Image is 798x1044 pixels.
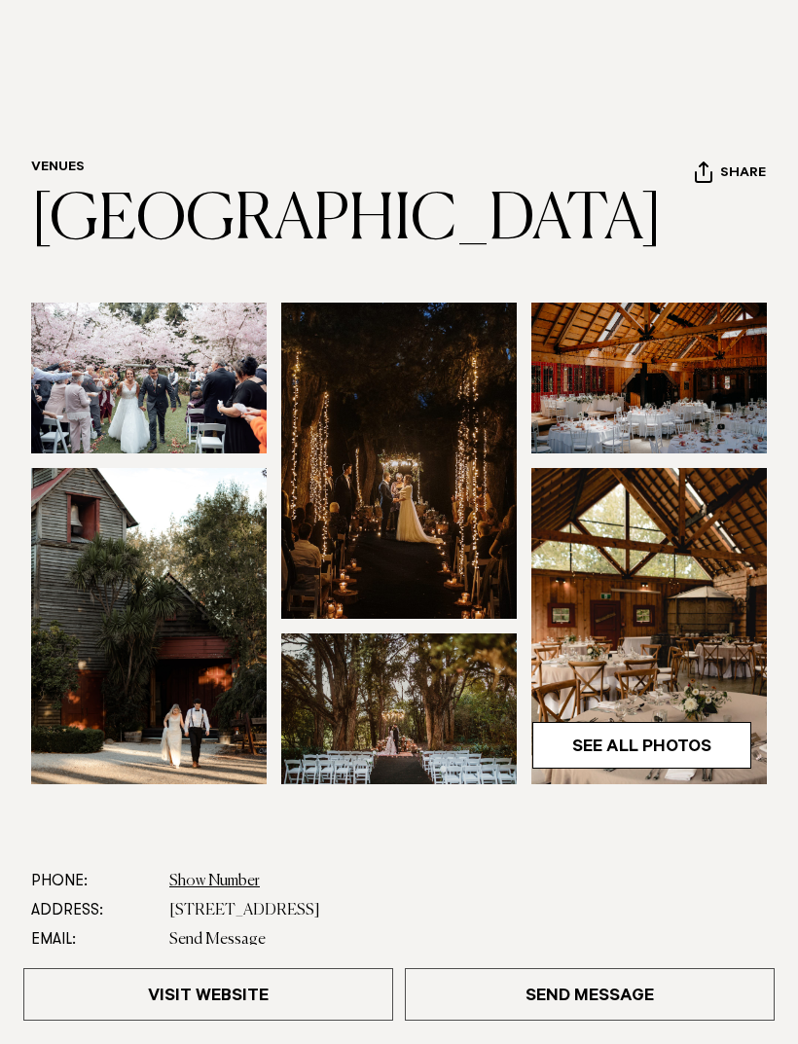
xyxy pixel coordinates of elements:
[720,165,766,184] span: Share
[31,161,85,176] a: Venues
[31,303,267,453] img: cherry blossoms ceremony auckland
[405,968,775,1021] a: Send Message
[532,722,751,769] a: See All Photos
[169,874,260,889] a: Show Number
[31,867,154,896] dt: Phone:
[694,161,767,190] button: Share
[169,932,266,948] a: Send Message
[31,896,154,925] dt: Address:
[169,896,767,925] dd: [STREET_ADDRESS]
[31,190,662,252] a: [GEOGRAPHIC_DATA]
[31,925,154,954] dt: Email:
[531,303,767,453] img: rustic barn wedding venue auckland
[281,633,517,784] img: dramatic wedding photography auckland
[23,968,393,1021] a: Visit Website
